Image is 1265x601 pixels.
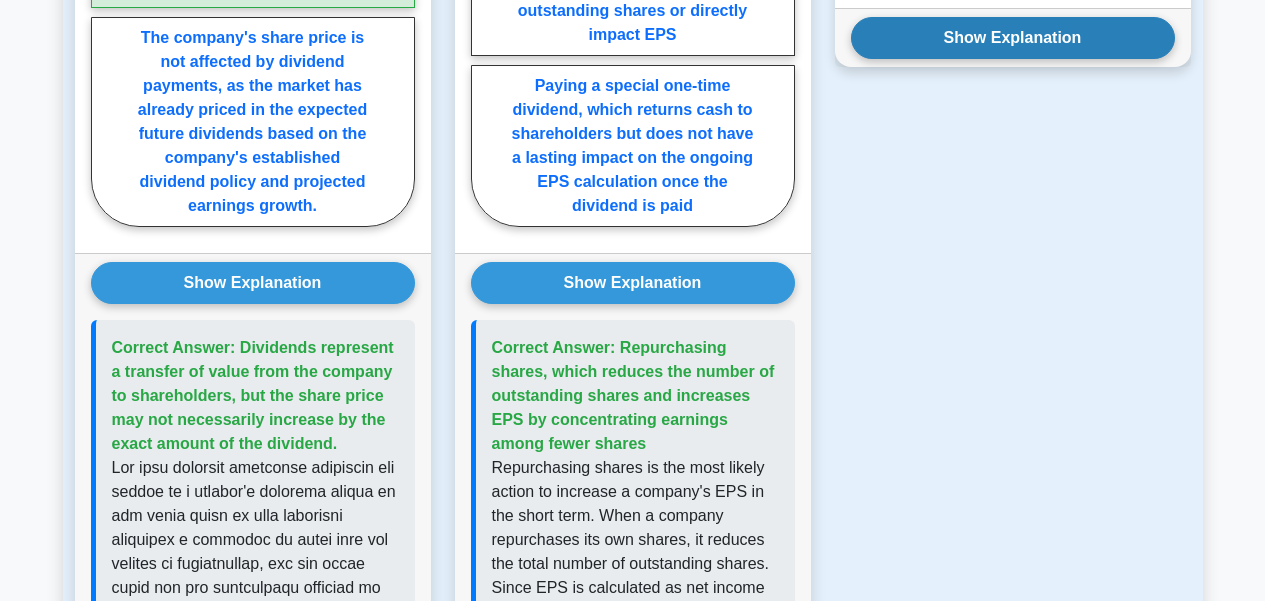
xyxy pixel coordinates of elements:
label: Paying a special one-time dividend, which returns cash to shareholders but does not have a lastin... [471,65,795,227]
button: Show Explanation [851,17,1175,59]
button: Show Explanation [471,262,795,304]
button: Show Explanation [91,262,415,304]
span: Correct Answer: Dividends represent a transfer of value from the company to shareholders, but the... [112,339,394,452]
label: The company's share price is not affected by dividend payments, as the market has already priced ... [91,17,415,227]
span: Correct Answer: Repurchasing shares, which reduces the number of outstanding shares and increases... [492,339,775,452]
